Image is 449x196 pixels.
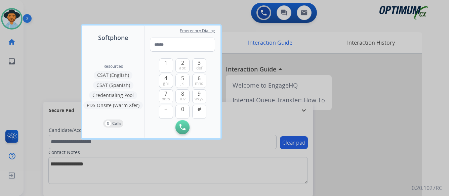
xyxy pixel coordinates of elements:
span: 1 [164,59,167,67]
p: Calls [112,120,121,127]
button: 8tuv [175,89,190,103]
span: pqrs [162,96,170,102]
span: # [198,105,201,113]
span: 4 [164,74,167,82]
span: jkl [180,81,185,86]
button: PDS Onsite (Warm Xfer) [83,101,143,109]
span: Emergency Dialing [180,28,215,34]
img: call-button [179,124,186,130]
span: def [196,65,202,71]
span: 6 [198,74,201,82]
button: 9wxyz [192,89,206,103]
p: 0.20.1027RC [412,184,442,192]
span: + [164,105,167,113]
button: 2abc [175,58,190,72]
span: 3 [198,59,201,67]
button: 1 [159,58,173,72]
span: Softphone [98,33,128,42]
button: 0Calls [103,119,123,128]
span: tuv [180,96,186,102]
span: Resources [104,64,123,69]
button: 3def [192,58,206,72]
button: # [192,105,206,119]
button: CSAT (English) [94,71,132,79]
button: 0 [175,105,190,119]
span: wxyz [195,96,204,102]
button: 6mno [192,74,206,88]
button: 7pqrs [159,89,173,103]
span: 8 [181,90,184,98]
span: 5 [181,74,184,82]
span: 9 [198,90,201,98]
button: + [159,105,173,119]
span: ghi [163,81,169,86]
button: CSAT (Spanish) [93,81,133,89]
span: 7 [164,90,167,98]
span: mno [195,81,203,86]
button: Credentialing Pool [89,91,137,99]
span: 2 [181,59,184,67]
p: 0 [105,120,111,127]
button: 5jkl [175,74,190,88]
span: abc [179,65,186,71]
button: 4ghi [159,74,173,88]
span: 0 [181,105,184,113]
